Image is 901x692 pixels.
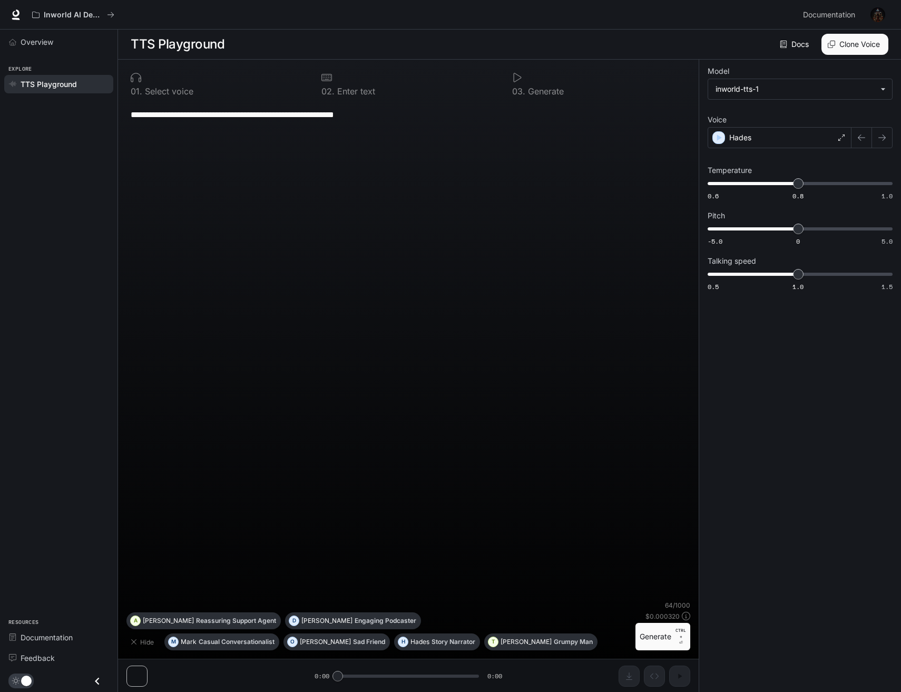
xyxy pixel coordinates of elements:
[283,633,390,650] button: O[PERSON_NAME]Sad Friend
[164,633,279,650] button: MMarkCasual Conversationalist
[796,237,800,246] span: 0
[708,79,892,99] div: inworld-tts-1
[821,34,888,55] button: Clone Voice
[708,167,752,174] p: Temperature
[675,627,686,640] p: CTRL +
[285,612,421,629] button: D[PERSON_NAME]Engaging Podcaster
[335,87,375,95] p: Enter text
[85,670,109,692] button: Close drawer
[398,633,408,650] div: H
[708,282,719,291] span: 0.5
[867,4,888,25] button: User avatar
[675,627,686,646] p: ⏎
[131,612,140,629] div: A
[792,191,804,200] span: 0.8
[799,4,863,25] a: Documentation
[143,618,194,624] p: [PERSON_NAME]
[501,639,552,645] p: [PERSON_NAME]
[708,191,719,200] span: 0.6
[44,11,103,20] p: Inworld AI Demos
[716,84,875,94] div: inworld-tts-1
[394,633,480,650] button: HHadesStory Narrator
[21,675,32,686] span: Dark mode toggle
[792,282,804,291] span: 1.0
[512,87,525,95] p: 0 3 .
[882,237,893,246] span: 5.0
[4,75,113,93] a: TTS Playground
[199,639,275,645] p: Casual Conversationalist
[882,191,893,200] span: 1.0
[21,36,53,47] span: Overview
[432,639,475,645] p: Story Narrator
[410,639,429,645] p: Hades
[778,34,813,55] a: Docs
[635,623,690,650] button: GenerateCTRL +⏎
[729,132,751,143] p: Hades
[708,237,722,246] span: -5.0
[196,618,276,624] p: Reassuring Support Agent
[708,212,725,219] p: Pitch
[288,633,297,650] div: O
[21,79,77,90] span: TTS Playground
[321,87,335,95] p: 0 2 .
[645,612,680,621] p: $ 0.000320
[301,618,352,624] p: [PERSON_NAME]
[289,612,299,629] div: D
[21,632,73,643] span: Documentation
[708,116,727,123] p: Voice
[27,4,119,25] button: All workspaces
[4,628,113,647] a: Documentation
[488,633,498,650] div: T
[126,633,160,650] button: Hide
[870,7,885,22] img: User avatar
[484,633,598,650] button: T[PERSON_NAME]Grumpy Man
[525,87,564,95] p: Generate
[708,68,729,75] p: Model
[142,87,193,95] p: Select voice
[882,282,893,291] span: 1.5
[126,612,281,629] button: A[PERSON_NAME]Reassuring Support Agent
[300,639,351,645] p: [PERSON_NAME]
[665,601,690,610] p: 64 / 1000
[131,87,142,95] p: 0 1 .
[131,34,224,55] h1: TTS Playground
[554,639,593,645] p: Grumpy Man
[4,33,113,51] a: Overview
[181,639,197,645] p: Mark
[353,639,385,645] p: Sad Friend
[4,649,113,667] a: Feedback
[355,618,416,624] p: Engaging Podcaster
[169,633,178,650] div: M
[803,8,855,22] span: Documentation
[708,257,756,265] p: Talking speed
[21,652,55,664] span: Feedback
